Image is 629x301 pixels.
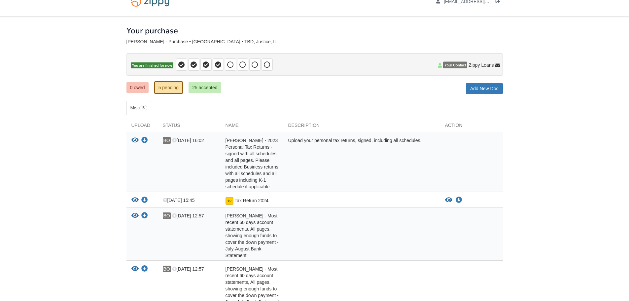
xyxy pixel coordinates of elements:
button: View Briana Oden - Most recent 60 days account statements, All pages, showing enough funds to cov... [131,212,139,219]
button: View Briana Oden - 2023 Personal Tax Returns - signed with all schedules and all pages. Please in... [131,137,139,144]
span: Tax Return 2024 [234,198,268,203]
div: Upload [126,122,158,132]
a: Misc [126,101,151,115]
span: [PERSON_NAME] - Most recent 60 days account statements, All pages, showing enough funds to cover ... [226,213,279,258]
img: Document fully signed [226,197,233,205]
span: BO [163,212,171,219]
a: Download Briana Oden - Most recent 60 days account statements, All pages, showing enough funds to... [141,267,148,272]
span: BO [163,137,171,144]
a: Download Tax Return 2024 [456,198,462,203]
div: Status [158,122,221,132]
div: Description [283,122,440,132]
h1: Your purchase [126,26,178,35]
a: 5 pending [154,81,183,94]
span: [DATE] 12:57 [172,213,204,218]
a: Download Briana Oden - 2023 Personal Tax Returns - signed with all schedules and all pages. Pleas... [141,138,148,143]
a: 25 accepted [189,82,221,93]
div: Action [440,122,503,132]
a: Download Tax Return 2024 [141,198,148,203]
span: BO [163,266,171,272]
div: Upload your personal tax returns, signed, including all schedules. [283,137,440,190]
div: [PERSON_NAME] - Purchase • [GEOGRAPHIC_DATA] • TBD, Justice, IL [126,39,503,45]
span: 5 [140,105,147,111]
span: [PERSON_NAME] - 2023 Personal Tax Returns - signed with all schedules and all pages. Please inclu... [226,138,278,189]
button: View Briana Oden - Most recent 60 days account statements, All pages, showing enough funds to cov... [131,266,139,273]
a: Add New Doc [466,83,503,94]
button: View Tax Return 2024 [131,197,139,204]
a: 0 owed [126,82,149,93]
span: [DATE] 16:02 [172,138,204,143]
span: [DATE] 15:45 [163,198,195,203]
span: Your Contact [443,62,467,68]
span: Zippy Loans [469,62,494,68]
div: Name [221,122,283,132]
span: [DATE] 12:57 [172,266,204,272]
span: You are finished for now [131,62,174,69]
a: Download Briana Oden - Most recent 60 days account statements, All pages, showing enough funds to... [141,213,148,219]
button: View Tax Return 2024 [445,197,452,204]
